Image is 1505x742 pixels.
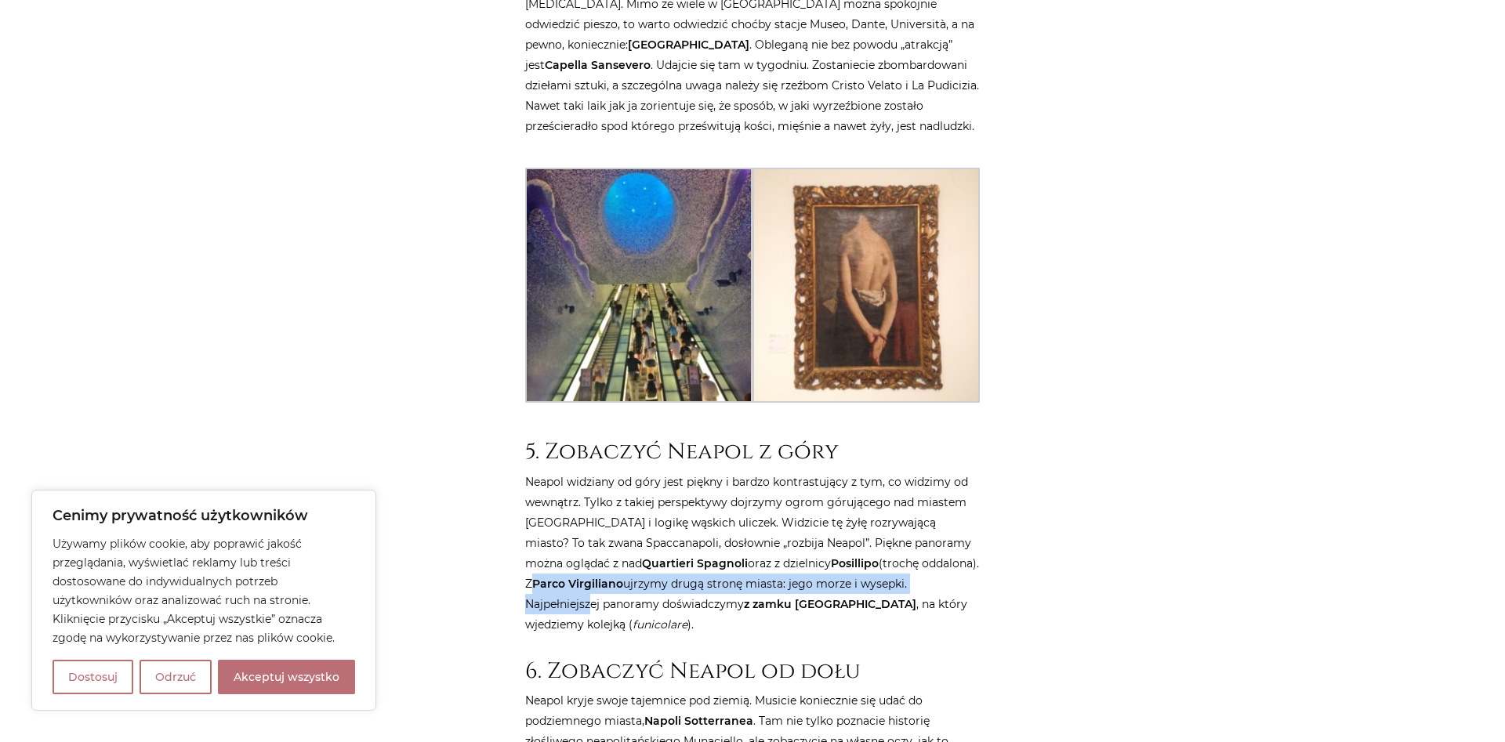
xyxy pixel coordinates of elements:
[545,58,651,72] strong: Capella Sansevero
[525,439,980,465] h2: 5. Zobaczyć Neapol z góry
[628,38,749,52] strong: [GEOGRAPHIC_DATA]
[744,597,916,611] strong: z zamku [GEOGRAPHIC_DATA]
[53,506,355,525] p: Cenimy prywatność użytkowników
[642,556,748,570] strong: Quartieri Spagnoli
[218,660,355,694] button: Akceptuj wszystko
[633,617,687,632] em: funicolare
[831,556,879,570] strong: Posillipo
[140,660,212,694] button: Odrzuć
[644,714,753,728] strong: Napoli Sotterranea
[53,534,355,647] p: Używamy plików cookie, aby poprawić jakość przeglądania, wyświetlać reklamy lub treści dostosowan...
[525,658,980,685] h2: 6. Zobaczyć Neapol od dołu
[525,472,980,635] p: Neapol widziany od góry jest piękny i bardzo kontrastujący z tym, co widzimy od wewnątrz. Tylko z...
[53,660,133,694] button: Dostosuj
[532,577,623,591] strong: Parco Virgiliano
